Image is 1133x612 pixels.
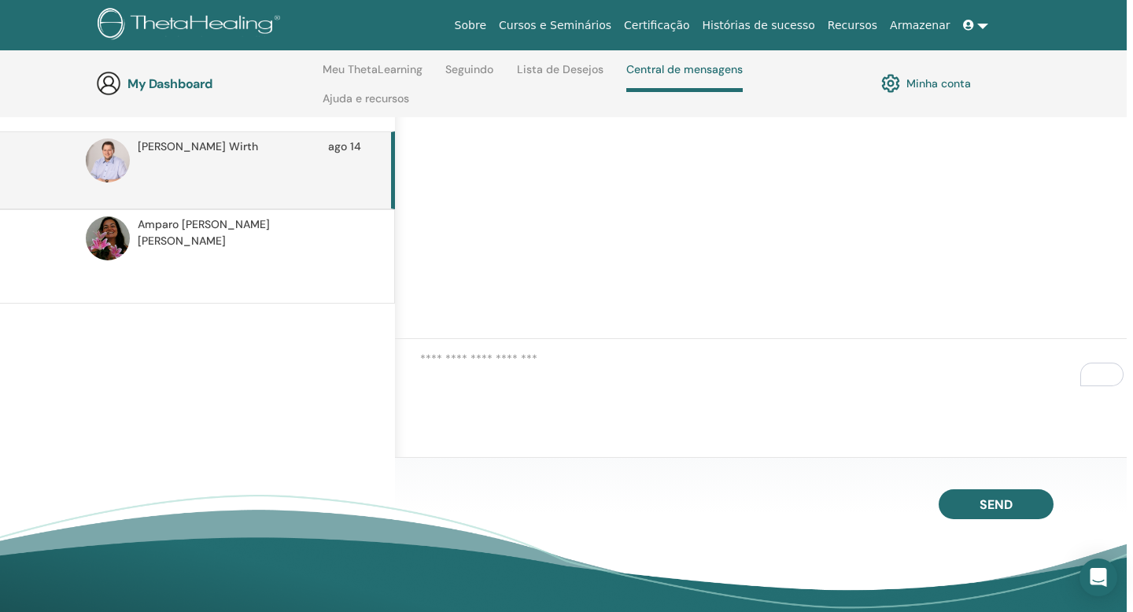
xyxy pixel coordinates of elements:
img: default.jpg [86,216,130,260]
a: Ajuda e recursos [323,92,409,117]
a: Histórias de sucesso [696,11,821,40]
a: Sobre [448,11,493,40]
a: Recursos [821,11,884,40]
a: Certificação [618,11,696,40]
a: Meu ThetaLearning [323,63,423,88]
a: Central de mensagens [626,63,743,92]
span: Amparo [PERSON_NAME] [PERSON_NAME] [138,216,361,249]
button: Send [939,489,1054,519]
img: logo.png [98,8,286,43]
span: ago 14 [328,138,361,155]
a: Cursos e Seminários [493,11,618,40]
img: cog.svg [881,70,900,97]
span: Send [980,496,1013,513]
a: Seguindo [445,63,493,88]
a: Armazenar [884,11,956,40]
div: Open Intercom Messenger [1079,559,1117,596]
img: generic-user-icon.jpg [96,71,121,96]
span: [PERSON_NAME] Wirth [138,138,258,155]
textarea: To enrich screen reader interactions, please activate Accessibility in Grammarly extension settings [420,350,1127,389]
a: Lista de Desejos [517,63,603,88]
img: default.jpg [86,138,130,182]
h3: My Dashboard [127,76,285,91]
a: Minha conta [881,70,971,97]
